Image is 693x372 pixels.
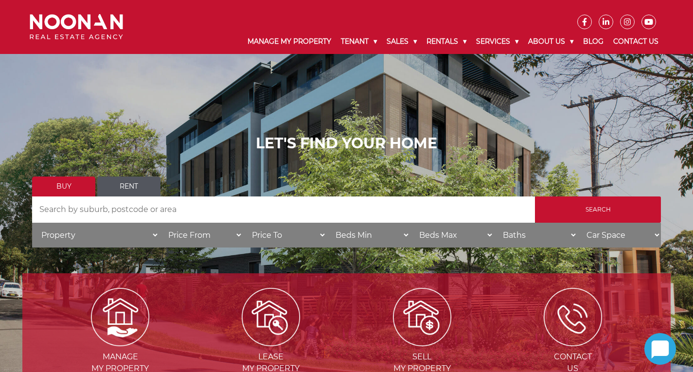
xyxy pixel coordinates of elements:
[471,29,523,54] a: Services
[578,29,608,54] a: Blog
[336,29,382,54] a: Tenant
[544,288,602,346] img: ICONS
[91,288,149,346] img: Manage my Property
[32,196,535,223] input: Search by suburb, postcode or area
[382,29,422,54] a: Sales
[97,177,160,196] a: Rent
[535,196,661,223] input: Search
[243,29,336,54] a: Manage My Property
[608,29,663,54] a: Contact Us
[393,288,451,346] img: Sell my property
[32,177,95,196] a: Buy
[30,14,123,40] img: Noonan Real Estate Agency
[32,135,661,152] h1: LET'S FIND YOUR HOME
[523,29,578,54] a: About Us
[242,288,300,346] img: Lease my property
[422,29,471,54] a: Rentals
